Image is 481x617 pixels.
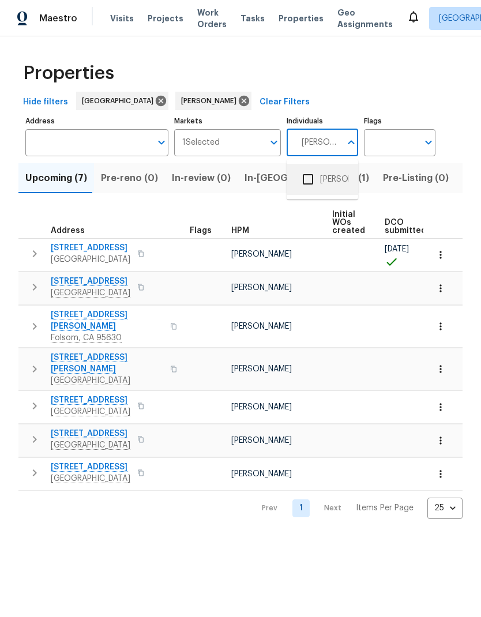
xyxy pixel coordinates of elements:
[231,284,292,292] span: [PERSON_NAME]
[332,210,365,235] span: Initial WOs created
[39,13,77,24] span: Maestro
[182,138,220,148] span: 1 Selected
[190,227,212,235] span: Flags
[76,92,168,110] div: [GEOGRAPHIC_DATA]
[385,219,426,235] span: DCO submitted
[337,7,393,30] span: Geo Assignments
[231,365,292,373] span: [PERSON_NAME]
[255,92,314,113] button: Clear Filters
[385,245,409,253] span: [DATE]
[197,7,227,30] span: Work Orders
[364,118,435,125] label: Flags
[174,118,281,125] label: Markets
[51,227,85,235] span: Address
[287,118,358,125] label: Individuals
[245,170,369,186] span: In-[GEOGRAPHIC_DATA] (1)
[231,437,292,445] span: [PERSON_NAME]
[427,493,463,523] div: 25
[279,13,324,24] span: Properties
[231,227,249,235] span: HPM
[356,502,414,514] p: Items Per Page
[181,95,241,107] span: [PERSON_NAME]
[420,134,437,151] button: Open
[18,92,73,113] button: Hide filters
[231,470,292,478] span: [PERSON_NAME]
[240,14,265,22] span: Tasks
[231,250,292,258] span: [PERSON_NAME]
[175,92,251,110] div: [PERSON_NAME]
[148,13,183,24] span: Projects
[343,134,359,151] button: Close
[260,95,310,110] span: Clear Filters
[296,167,349,191] li: [PERSON_NAME]
[23,95,68,110] span: Hide filters
[172,170,231,186] span: In-review (0)
[101,170,158,186] span: Pre-reno (0)
[51,242,130,254] span: [STREET_ADDRESS]
[231,403,292,411] span: [PERSON_NAME]
[231,322,292,330] span: [PERSON_NAME]
[110,13,134,24] span: Visits
[25,118,168,125] label: Address
[295,129,341,156] input: Search ...
[266,134,282,151] button: Open
[292,499,310,517] a: Goto page 1
[251,498,463,519] nav: Pagination Navigation
[51,254,130,265] span: [GEOGRAPHIC_DATA]
[23,67,114,79] span: Properties
[25,170,87,186] span: Upcoming (7)
[383,170,449,186] span: Pre-Listing (0)
[82,95,158,107] span: [GEOGRAPHIC_DATA]
[153,134,170,151] button: Open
